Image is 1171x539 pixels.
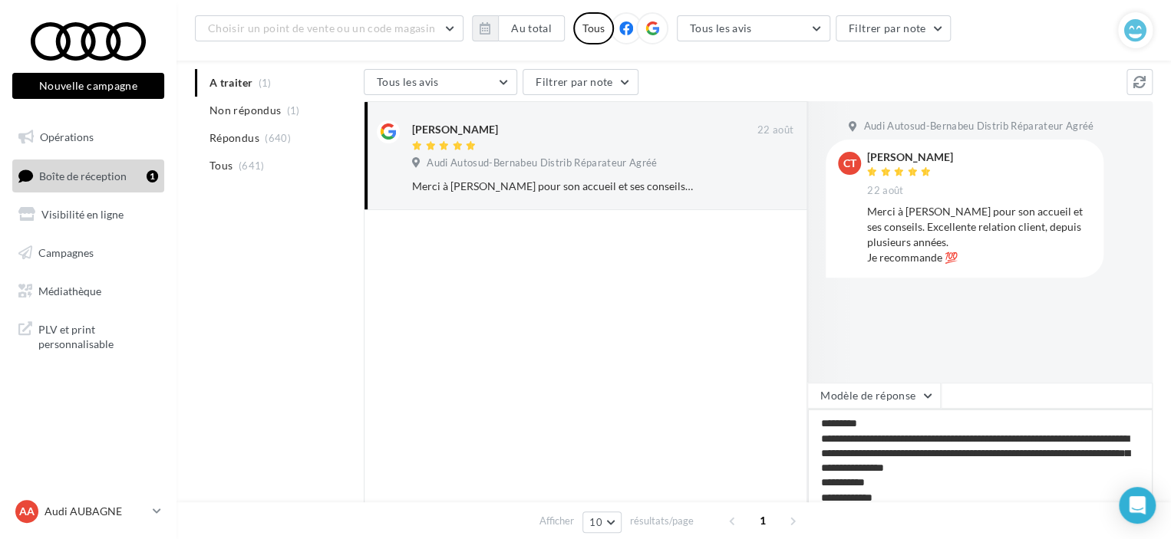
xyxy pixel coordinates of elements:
[12,497,164,526] a: AA Audi AUBAGNE
[38,319,158,352] span: PLV et print personnalisable
[498,15,565,41] button: Au total
[9,199,167,231] a: Visibilité en ligne
[412,179,694,194] div: Merci à [PERSON_NAME] pour son accueil et ses conseils. Excellente relation client, depuis plusie...
[472,15,565,41] button: Au total
[1119,487,1156,524] div: Open Intercom Messenger
[147,170,158,182] div: 1
[582,511,622,533] button: 10
[40,130,94,143] span: Opérations
[863,120,1093,133] span: Audi Autosud-Bernabeu Distrib Réparateur Agréé
[589,516,602,528] span: 10
[38,246,94,259] span: Campagnes
[573,12,614,44] div: Tous
[39,169,127,182] span: Boîte de réception
[523,69,638,95] button: Filtrer par note
[208,21,435,35] span: Choisir un point de vente ou un code magasin
[377,75,439,88] span: Tous les avis
[9,275,167,307] a: Médiathèque
[750,508,775,533] span: 1
[12,73,164,99] button: Nouvelle campagne
[9,159,167,192] a: Boîte de réception1
[9,121,167,153] a: Opérations
[412,122,498,137] div: [PERSON_NAME]
[364,69,517,95] button: Tous les avis
[843,156,856,171] span: CT
[9,237,167,269] a: Campagnes
[9,313,167,358] a: PLV et print personnalisable
[209,158,233,173] span: Tous
[427,156,657,170] span: Audi Autosud-Bernabeu Distrib Réparateur Agréé
[867,152,953,163] div: [PERSON_NAME]
[209,130,259,146] span: Répondus
[757,123,793,137] span: 22 août
[209,103,281,118] span: Non répondus
[807,383,941,409] button: Modèle de réponse
[38,284,101,297] span: Médiathèque
[287,104,300,117] span: (1)
[19,504,35,519] span: AA
[630,514,694,528] span: résultats/page
[195,15,463,41] button: Choisir un point de vente ou un code magasin
[41,208,124,221] span: Visibilité en ligne
[265,132,291,144] span: (640)
[867,204,1091,265] div: Merci à [PERSON_NAME] pour son accueil et ses conseils. Excellente relation client, depuis plusie...
[690,21,752,35] span: Tous les avis
[45,504,147,519] p: Audi AUBAGNE
[836,15,952,41] button: Filtrer par note
[677,15,830,41] button: Tous les avis
[239,159,265,172] span: (641)
[867,184,903,198] span: 22 août
[539,514,574,528] span: Afficher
